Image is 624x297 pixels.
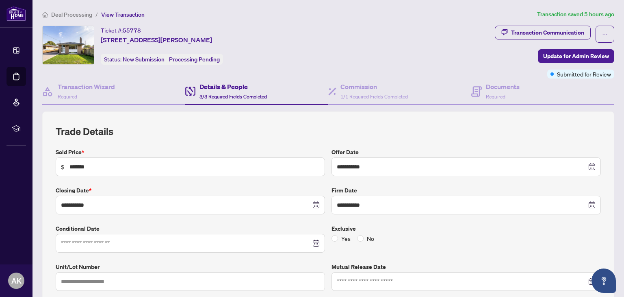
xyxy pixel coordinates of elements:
span: Yes [338,234,354,243]
span: Deal Processing [51,11,92,18]
label: Offer Date [331,148,601,157]
div: Status: [101,54,223,65]
label: Closing Date [56,186,325,195]
span: home [42,12,48,17]
span: AK [11,275,22,286]
label: Unit/Lot Number [56,262,325,271]
h4: Documents [486,82,520,92]
button: Open asap [591,269,616,293]
span: Required [58,94,77,100]
img: IMG-E12432157_1.jpg [43,26,94,64]
h2: Trade Details [56,125,601,138]
span: New Submission - Processing Pending [123,56,220,63]
h4: Details & People [199,82,267,92]
span: Submitted for Review [557,70,611,79]
span: Update for Admin Review [543,50,609,63]
label: Sold Price [56,148,325,157]
label: Exclusive [331,224,601,233]
h4: Transaction Wizard [58,82,115,92]
label: Conditional Date [56,224,325,233]
label: Mutual Release Date [331,262,601,271]
span: Required [486,94,505,100]
span: 1/1 Required Fields Completed [340,94,408,100]
span: [STREET_ADDRESS][PERSON_NAME] [101,35,212,45]
button: Update for Admin Review [538,49,614,63]
span: 3/3 Required Fields Completed [199,94,267,100]
article: Transaction saved 5 hours ago [537,10,614,19]
span: 55778 [123,27,141,34]
span: ellipsis [602,31,608,37]
li: / [95,10,98,19]
div: Ticket #: [101,26,141,35]
button: Transaction Communication [495,26,591,39]
span: $ [61,162,65,171]
img: logo [6,6,26,21]
div: Transaction Communication [511,26,584,39]
label: Firm Date [331,186,601,195]
span: View Transaction [101,11,145,18]
span: No [364,234,377,243]
h4: Commission [340,82,408,92]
